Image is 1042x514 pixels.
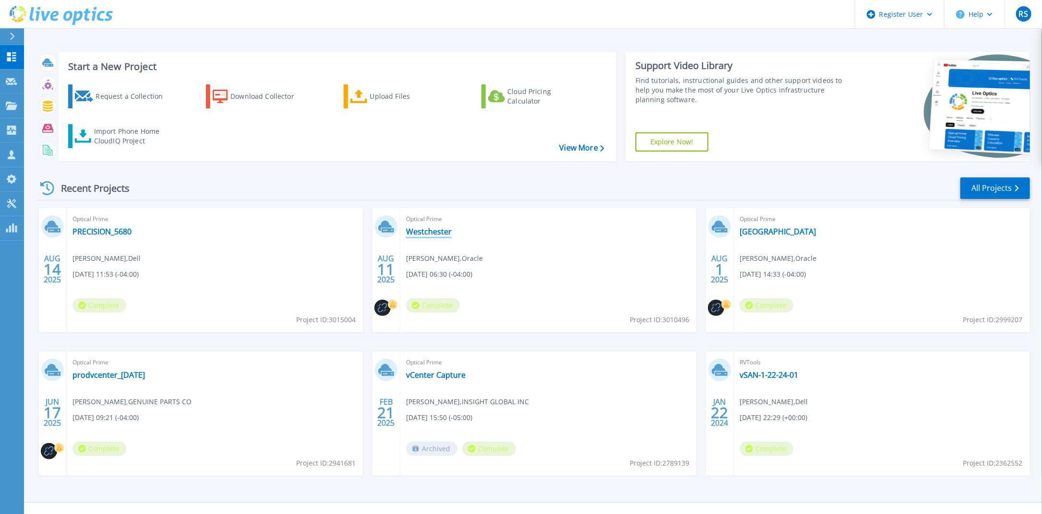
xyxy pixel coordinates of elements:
[72,269,139,280] span: [DATE] 11:53 (-04:00)
[43,395,61,430] div: JUN 2025
[630,315,689,325] span: Project ID: 3010496
[630,458,689,468] span: Project ID: 2789139
[72,357,357,368] span: Optical Prime
[715,265,724,273] span: 1
[740,214,1024,224] span: Optical Prime
[94,127,169,146] div: Import Phone Home CloudIQ Project
[960,177,1030,199] a: All Projects
[44,409,61,417] span: 17
[406,357,691,368] span: Optical Prime
[370,87,447,106] div: Upload Files
[740,397,808,407] span: [PERSON_NAME] , Dell
[740,269,806,280] span: [DATE] 14:33 (-04:00)
[740,412,807,423] span: [DATE] 22:29 (+00:00)
[740,253,816,264] span: [PERSON_NAME] , Oracle
[481,84,588,108] a: Cloud Pricing Calculator
[635,76,843,105] div: Find tutorials, instructional guides and other support videos to help you make the most of your L...
[740,298,793,313] span: Complete
[406,442,457,456] span: Archived
[406,397,529,407] span: [PERSON_NAME] , INSIGHT GLOBAL INC
[462,442,516,456] span: Complete
[406,269,472,280] span: [DATE] 06:30 (-04:00)
[406,214,691,224] span: Optical Prime
[377,395,395,430] div: FEB 2025
[710,395,729,430] div: JAN 2024
[72,397,192,407] span: [PERSON_NAME] , GENUINE PARTS CO
[72,214,357,224] span: Optical Prime
[406,227,452,236] a: Westchester
[377,252,395,287] div: AUG 2025
[68,84,175,108] a: Request a Collection
[72,253,141,264] span: [PERSON_NAME] , Dell
[740,370,798,380] a: vSAN-1-22-24-01
[206,84,313,108] a: Download Collector
[635,132,708,152] a: Explore Now!
[507,87,584,106] div: Cloud Pricing Calculator
[96,87,172,106] div: Request a Collection
[72,442,126,456] span: Complete
[740,357,1024,368] span: RVTools
[963,315,1023,325] span: Project ID: 2999207
[406,253,483,264] span: [PERSON_NAME] , Oracle
[740,442,793,456] span: Complete
[72,298,126,313] span: Complete
[37,176,143,200] div: Recent Projects
[377,409,395,417] span: 21
[406,412,472,423] span: [DATE] 15:50 (-05:00)
[344,84,451,108] a: Upload Files
[635,59,843,72] div: Support Video Library
[44,265,61,273] span: 14
[406,370,466,380] a: vCenter Capture
[72,412,139,423] span: [DATE] 09:21 (-04:00)
[72,370,145,380] a: prodvcenter_[DATE]
[68,61,604,72] h3: Start a New Project
[43,252,61,287] div: AUG 2025
[963,458,1023,468] span: Project ID: 2362552
[740,227,816,236] a: [GEOGRAPHIC_DATA]
[711,409,728,417] span: 22
[296,458,356,468] span: Project ID: 2941681
[296,315,356,325] span: Project ID: 3015004
[1019,10,1028,18] span: RS
[710,252,729,287] div: AUG 2025
[72,227,132,236] a: PRECISION_5680
[377,265,395,273] span: 11
[406,298,460,313] span: Complete
[230,87,307,106] div: Download Collector
[560,143,604,152] a: View More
